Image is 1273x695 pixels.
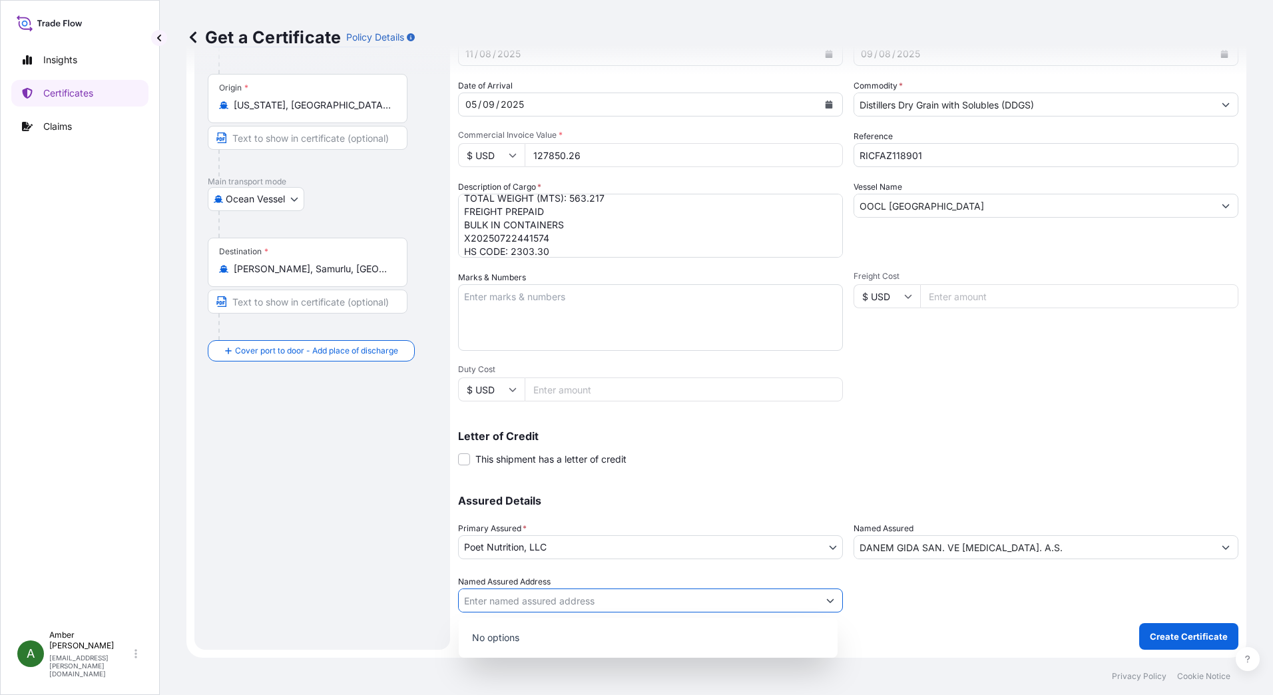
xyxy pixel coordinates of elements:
[854,535,1214,559] input: Assured Name
[43,87,93,100] p: Certificates
[458,271,526,284] label: Marks & Numbers
[854,79,903,93] label: Commodity
[854,522,913,535] label: Named Assured
[854,271,1238,282] span: Freight Cost
[1214,535,1238,559] button: Show suggestions
[208,126,407,150] input: Text to appear on certificate
[854,143,1238,167] input: Enter booking reference
[464,623,832,652] div: Suggestions
[219,83,248,93] div: Origin
[346,31,404,44] p: Policy Details
[458,130,843,140] span: Commercial Invoice Value
[27,647,35,660] span: A
[235,344,398,357] span: Cover port to door - Add place of discharge
[481,97,496,113] div: month,
[475,453,627,466] span: This shipment has a letter of credit
[854,180,902,194] label: Vessel Name
[464,623,832,652] p: No options
[1112,671,1166,682] p: Privacy Policy
[208,187,304,211] button: Select transport
[458,431,1238,441] p: Letter of Credit
[226,192,285,206] span: Ocean Vessel
[234,99,391,112] input: Origin
[219,246,268,257] div: Destination
[854,194,1214,218] input: Type to search vessel name or IMO
[525,143,843,167] input: Enter amount
[496,97,499,113] div: /
[459,588,818,612] input: Named Assured Address
[49,654,132,678] p: [EMAIL_ADDRESS][PERSON_NAME][DOMAIN_NAME]
[464,97,478,113] div: day,
[1214,194,1238,218] button: Show suggestions
[854,93,1214,116] input: Type to search commodity
[458,364,843,375] span: Duty Cost
[43,53,77,67] p: Insights
[186,27,341,48] p: Get a Certificate
[208,176,437,187] p: Main transport mode
[525,377,843,401] input: Enter amount
[464,541,547,554] span: Poet Nutrition, LLC
[1214,93,1238,116] button: Show suggestions
[818,94,840,115] button: Calendar
[854,130,893,143] label: Reference
[1177,671,1230,682] p: Cookie Notice
[234,262,391,276] input: Destination
[1150,630,1228,643] p: Create Certificate
[458,79,513,93] span: Date of Arrival
[458,495,1238,506] p: Assured Details
[478,97,481,113] div: /
[208,290,407,314] input: Text to appear on certificate
[499,97,525,113] div: year,
[458,522,527,535] span: Primary Assured
[458,180,541,194] label: Description of Cargo
[818,588,842,612] button: Show suggestions
[43,120,72,133] p: Claims
[920,284,1238,308] input: Enter amount
[458,575,551,588] label: Named Assured Address
[49,630,132,651] p: Amber [PERSON_NAME]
